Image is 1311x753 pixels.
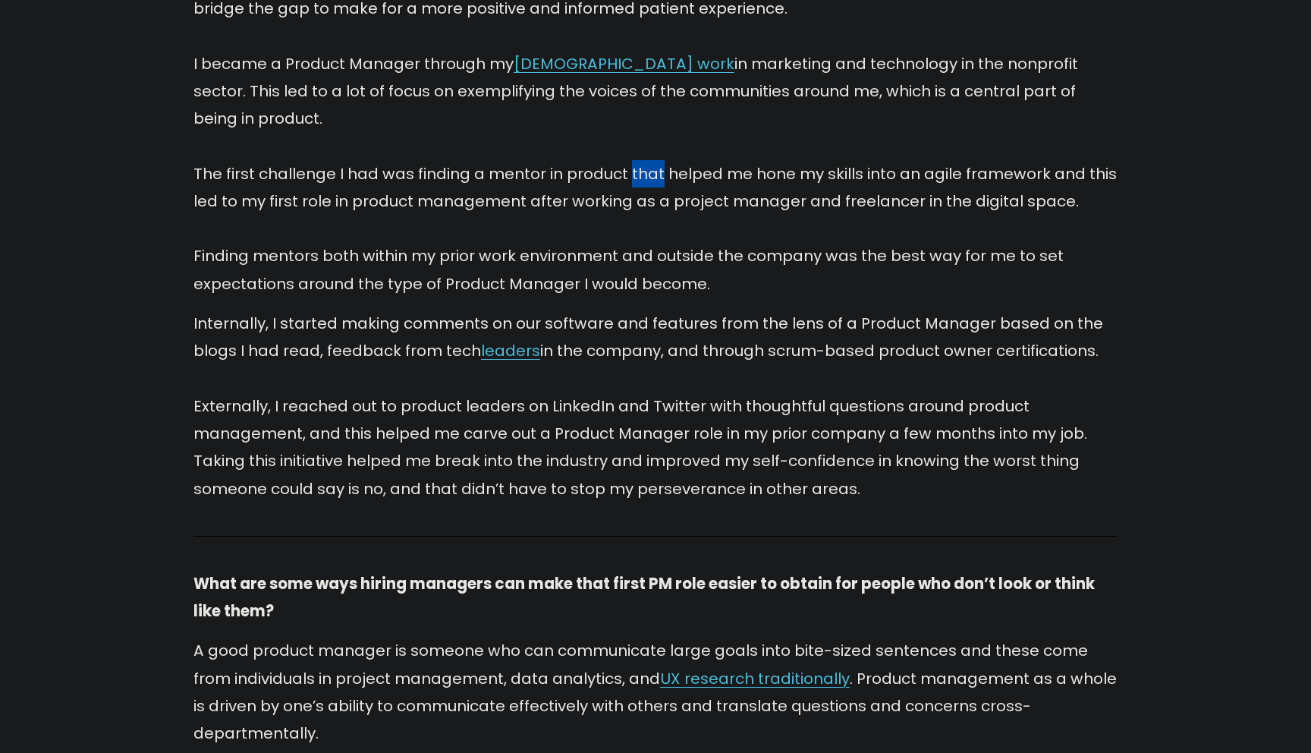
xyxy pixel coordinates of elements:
[193,573,1098,622] strong: What are some ways hiring managers can make that first PM role easier to obtain for people who do...
[481,340,540,361] a: leaders
[514,53,734,74] a: [DEMOGRAPHIC_DATA] work
[193,637,1118,747] p: A good product manager is someone who can communicate large goals into bite-sized sentences and t...
[660,668,850,689] a: UX research traditionally
[193,310,1118,503] p: Internally, I started making comments on our software and features from the lens of a Product Man...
